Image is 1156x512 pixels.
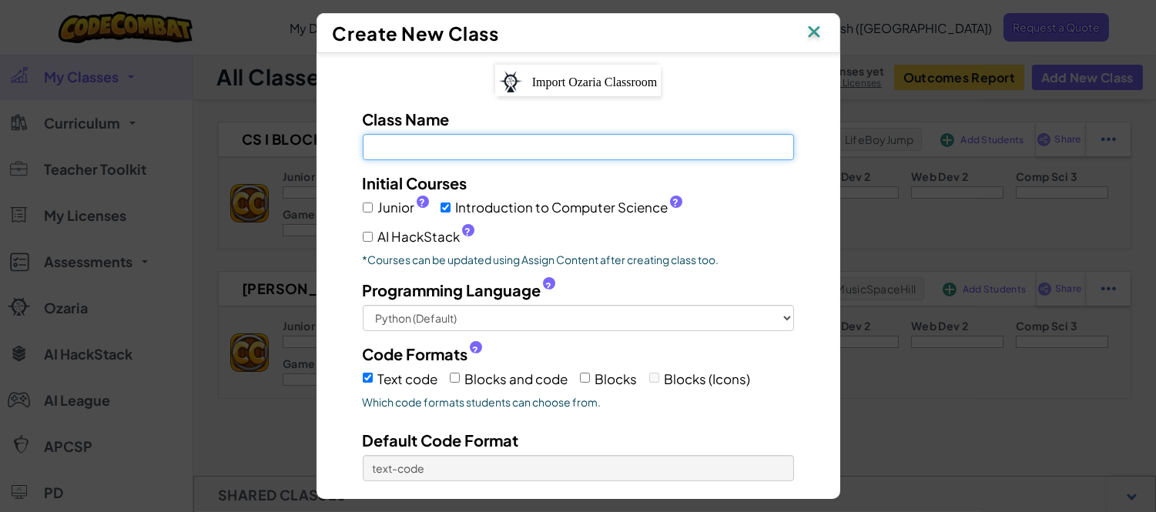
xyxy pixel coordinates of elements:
span: ? [464,226,471,238]
span: ? [419,196,425,209]
span: Text code [378,370,438,387]
input: Blocks (Icons) [649,373,659,383]
input: Blocks and code [450,373,460,383]
span: Default Code Format [363,430,519,450]
span: Which code formats students can choose from. [363,394,794,410]
p: *Courses can be updated using Assign Content after creating class too. [363,252,794,267]
span: ? [545,280,551,293]
span: Create New Class [333,22,499,45]
span: Programming Language [363,279,541,301]
span: Blocks (Icons) [665,370,751,387]
input: Introduction to Computer Science? [441,202,451,212]
input: Blocks [580,373,590,383]
span: Junior [378,196,429,219]
input: AI HackStack? [363,232,373,242]
span: Class Name [363,109,450,129]
img: ozaria-logo.png [499,71,522,92]
span: Blocks [595,370,638,387]
span: AI HackStack [378,226,474,248]
input: Text code [363,373,373,383]
span: ? [672,196,679,209]
span: Introduction to Computer Science [456,196,682,219]
span: Import Ozaria Classroom [532,75,658,89]
label: Initial Courses [363,172,467,194]
span: ? [472,344,478,356]
span: Blocks and code [465,370,568,387]
input: Junior? [363,202,373,212]
img: IconClose.svg [804,22,824,45]
span: Code Formats [363,343,468,365]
